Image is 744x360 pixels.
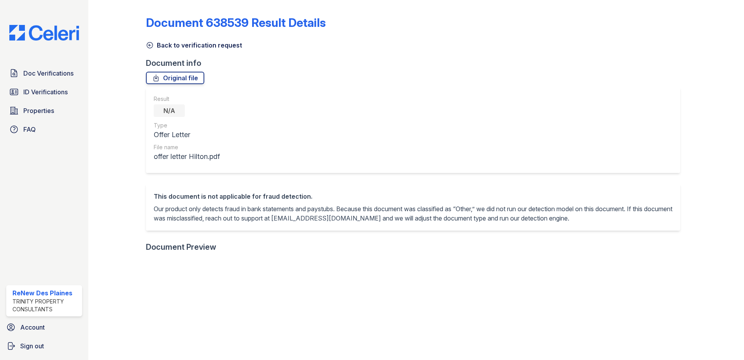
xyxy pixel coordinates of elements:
span: Account [20,323,45,332]
div: File name [154,143,220,151]
span: Properties [23,106,54,115]
a: Document 638539 Result Details [146,16,326,30]
div: N/A [154,104,185,117]
div: Trinity Property Consultants [12,298,79,313]
span: ID Verifications [23,87,68,97]
div: Document Preview [146,242,216,252]
p: Our product only detects fraud in bank statements and paystubs. Because this document was classif... [154,204,672,223]
div: Offer Letter [154,129,220,140]
a: Doc Verifications [6,65,82,81]
a: Original file [146,72,204,84]
span: Doc Verifications [23,69,74,78]
div: Document info [146,58,686,69]
div: ReNew Des Plaines [12,288,79,298]
a: Properties [6,103,82,118]
div: This document is not applicable for fraud detection. [154,192,672,201]
a: Sign out [3,338,85,354]
span: Sign out [20,341,44,351]
a: FAQ [6,122,82,137]
div: Result [154,95,220,103]
a: Account [3,319,85,335]
a: ID Verifications [6,84,82,100]
img: CE_Logo_Blue-a8612792a0a2168367f1c8372b55b34899dd931a85d93a1a3d3e32e68fde9ad4.png [3,25,85,41]
span: FAQ [23,125,36,134]
a: Back to verification request [146,41,242,50]
div: Type [154,122,220,129]
div: offer letter Hilton.pdf [154,151,220,162]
